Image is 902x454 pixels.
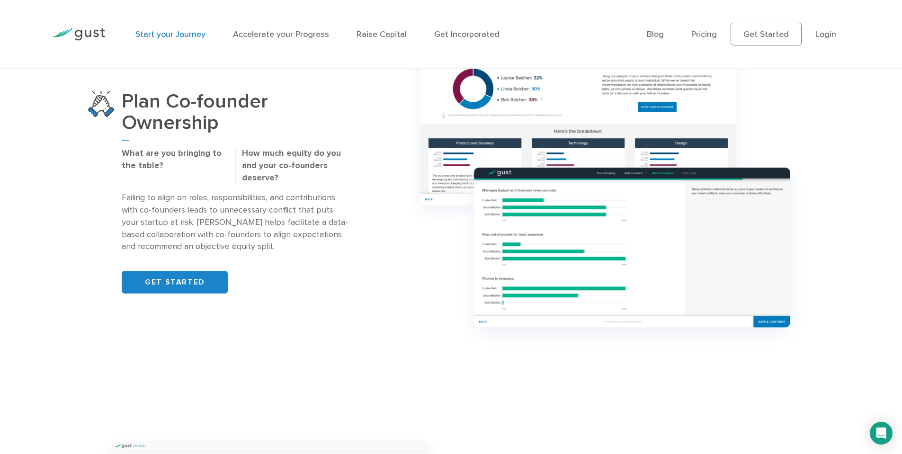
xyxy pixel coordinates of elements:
a: Blog [647,29,664,39]
h3: Plan Co-founder Ownership [122,91,348,141]
a: Pricing [691,29,717,39]
p: How much equity do you and your co-founders deserve? [242,147,348,184]
img: Gust Logo [52,28,105,41]
p: What are you bringing to the table? [122,147,228,172]
iframe: Chat Widget [745,352,902,454]
a: Get Incorporated [434,29,500,39]
a: Start your Journey [135,29,205,39]
a: Accelerate your Progress [233,29,329,39]
img: Plan Co Founder Ownership [88,91,114,117]
img: Group 1165 [396,27,813,356]
a: Login [815,29,836,39]
a: Raise Capital [357,29,407,39]
a: Get Started [731,23,802,45]
p: Failing to align on roles, responsibilities, and contributions with co-founders leads to unnecess... [122,192,348,253]
a: GET STARTED [122,271,228,294]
